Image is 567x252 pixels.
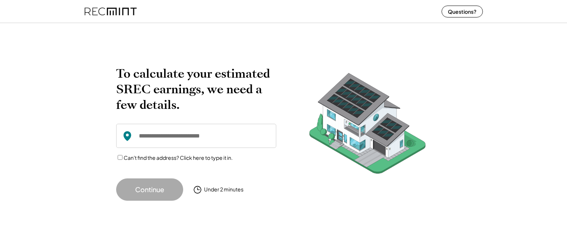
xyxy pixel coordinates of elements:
[116,66,276,113] h2: To calculate your estimated SREC earnings, we need a few details.
[85,1,137,21] img: recmint-logotype%403x%20%281%29.jpeg
[116,178,183,201] button: Continue
[204,186,243,193] div: Under 2 minutes
[295,66,440,185] img: RecMintArtboard%207.png
[442,6,483,17] button: Questions?
[124,154,233,161] label: Can't find the address? Click here to type it in.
